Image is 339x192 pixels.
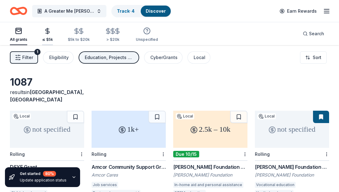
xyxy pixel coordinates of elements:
button: Track· 4Discover [111,5,171,17]
div: Vocational education [255,182,296,188]
div: In-home aid and personal assistance [173,182,243,188]
div: Unspecified [136,37,158,42]
div: [PERSON_NAME] Foundation [255,172,329,178]
div: Local [194,54,205,61]
button: Search [298,28,329,40]
div: Due 10/15 [173,151,199,157]
div: > $20k [105,37,121,42]
span: Filter [22,54,33,61]
div: Get started [20,171,67,177]
div: Education, Projects & programming, General operations [85,54,134,61]
span: in [10,89,84,103]
div: Rolling [10,151,25,157]
div: Rolling [92,151,106,157]
div: Local [176,113,194,119]
button: ≤ $5k [42,25,53,45]
div: 1 [34,49,41,55]
span: [GEOGRAPHIC_DATA], [GEOGRAPHIC_DATA] [10,89,84,103]
div: results [10,88,84,103]
a: Home [10,4,27,18]
div: Rolling [255,151,270,157]
span: Sort [313,54,321,61]
button: A Greater Me [PERSON_NAME] Youth Empowerment [32,5,106,17]
div: Amcor Cares [92,172,166,178]
span: A Greater Me [PERSON_NAME] Youth Empowerment [45,7,94,15]
div: 80 % [43,171,56,177]
div: [PERSON_NAME] Foundation [173,172,247,178]
button: > $20k [105,25,121,45]
button: Sort [300,51,327,64]
button: $5k to $20k [68,25,90,45]
span: Search [309,30,324,37]
button: Filter1 [10,51,38,64]
div: Update application status [20,178,67,183]
div: [PERSON_NAME] Foundation Grant [173,163,247,171]
button: Unspecified [136,25,158,45]
div: All grants [10,37,27,42]
button: Eligibility [43,51,74,64]
div: Eligibility [49,54,69,61]
button: CyberGrants [144,51,182,64]
button: Local [187,51,210,64]
div: [PERSON_NAME] Foundation Grant [255,163,329,171]
div: Local [12,113,31,119]
div: 1087 [10,76,84,88]
div: not specified [10,111,84,148]
div: ≤ $5k [42,37,53,42]
div: Amcor Community Support Grants [92,163,166,171]
a: Earn Rewards [276,6,320,17]
div: not specified [255,111,329,148]
div: $5k to $20k [68,37,90,42]
div: 2.5k – 10k [173,111,247,148]
div: Local [257,113,276,119]
button: All grants [10,25,27,45]
button: Education, Projects & programming, General operations [79,51,139,64]
div: CyberGrants [150,54,178,61]
div: 1k+ [92,111,166,148]
a: Track· 4 [117,8,135,14]
a: Discover [146,8,166,14]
